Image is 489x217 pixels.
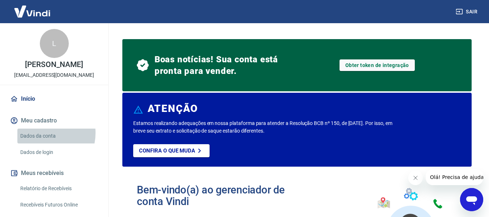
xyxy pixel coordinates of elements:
[426,169,483,185] iframe: Mensagem da empresa
[9,113,100,129] button: Meu cadastro
[454,5,480,18] button: Sair
[17,129,100,143] a: Dados da conta
[9,0,56,22] img: Vindi
[17,181,100,196] a: Relatório de Recebíveis
[9,165,100,181] button: Meus recebíveis
[40,29,69,58] div: L
[408,171,423,185] iframe: Fechar mensagem
[148,105,198,112] h6: ATENÇÃO
[460,188,483,211] iframe: Botão para abrir a janela de mensagens
[137,184,297,207] h2: Bem-vindo(a) ao gerenciador de conta Vindi
[155,54,297,77] span: Boas notícias! Sua conta está pronta para vender.
[340,59,415,71] a: Obter token de integração
[133,144,210,157] a: Confira o que muda
[14,71,94,79] p: [EMAIL_ADDRESS][DOMAIN_NAME]
[4,5,61,11] span: Olá! Precisa de ajuda?
[25,61,83,68] p: [PERSON_NAME]
[139,147,195,154] p: Confira o que muda
[133,120,395,135] p: Estamos realizando adequações em nossa plataforma para atender a Resolução BCB nº 150, de [DATE]....
[17,145,100,160] a: Dados de login
[9,91,100,107] a: Início
[17,197,100,212] a: Recebíveis Futuros Online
